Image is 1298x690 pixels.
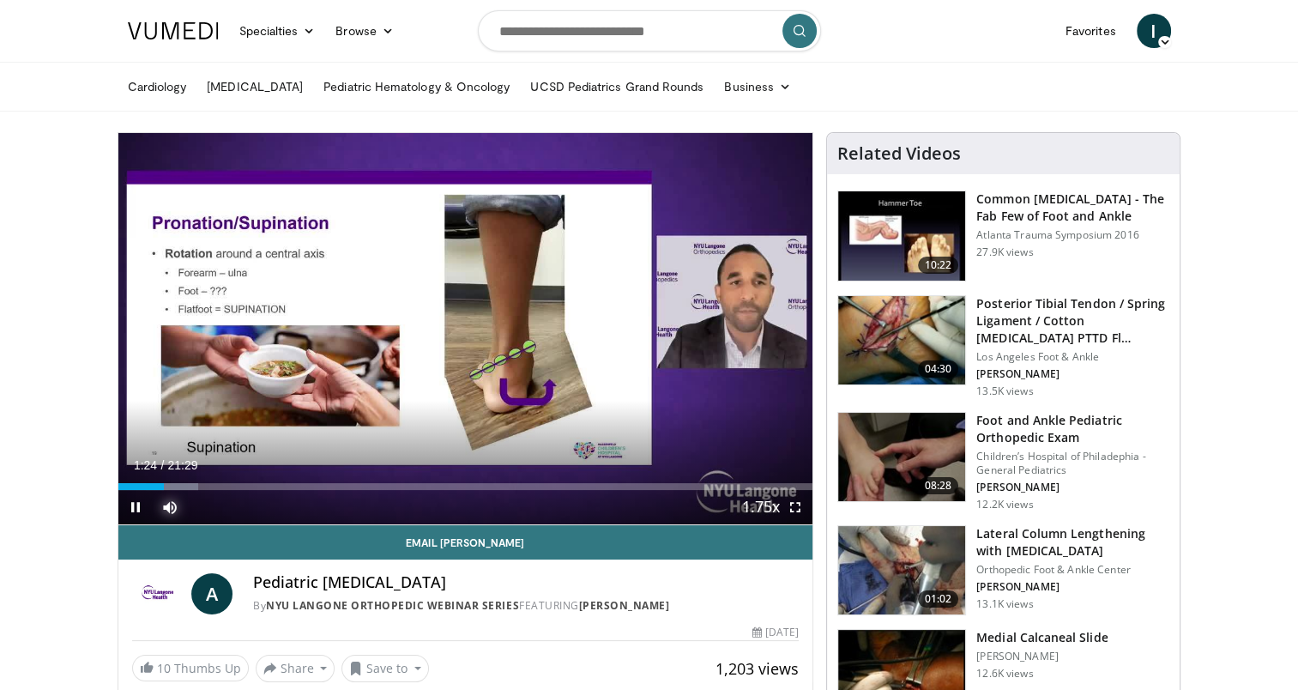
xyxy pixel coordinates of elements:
[229,14,326,48] a: Specialties
[837,525,1169,616] a: 01:02 Lateral Column Lengthening with [MEDICAL_DATA] Orthopedic Foot & Ankle Center [PERSON_NAME]...
[976,597,1033,611] p: 13.1K views
[132,655,249,681] a: 10 Thumbs Up
[838,191,965,281] img: 4559c471-f09d-4bda-8b3b-c296350a5489.150x105_q85_crop-smart_upscale.jpg
[837,143,961,164] h4: Related Videos
[837,295,1169,398] a: 04:30 Posterior Tibial Tendon / Spring Ligament / Cotton [MEDICAL_DATA] PTTD Fl… Los Angeles Foot...
[976,580,1169,594] p: [PERSON_NAME]
[976,450,1169,477] p: Children’s Hospital of Philadephia - General Pediatrics
[976,667,1033,681] p: 12.6K views
[1055,14,1126,48] a: Favorites
[132,573,185,614] img: NYU Langone Orthopedic Webinar Series
[976,563,1169,577] p: Orthopedic Foot & Ankle Center
[715,658,799,679] span: 1,203 views
[118,490,153,524] button: Pause
[752,625,799,640] div: [DATE]
[976,481,1169,494] p: [PERSON_NAME]
[976,367,1169,381] p: [PERSON_NAME]
[253,598,799,614] div: By FEATURING
[153,490,187,524] button: Mute
[837,412,1169,511] a: 08:28 Foot and Ankle Pediatric Orthopedic Exam Children’s Hospital of Philadephia - General Pedia...
[161,458,165,472] span: /
[118,70,197,104] a: Cardiology
[578,598,669,613] a: [PERSON_NAME]
[976,498,1033,511] p: 12.2K views
[341,655,429,682] button: Save to
[191,573,232,614] a: A
[976,525,1169,560] h3: Lateral Column Lengthening with [MEDICAL_DATA]
[266,598,519,613] a: NYU Langone Orthopedic Webinar Series
[128,22,219,39] img: VuMedi Logo
[838,526,965,615] img: 545648_3.png.150x105_q85_crop-smart_upscale.jpg
[976,412,1169,446] h3: Foot and Ankle Pediatric Orthopedic Exam
[167,458,197,472] span: 21:29
[918,360,959,378] span: 04:30
[118,525,813,560] a: Email [PERSON_NAME]
[976,650,1108,663] p: [PERSON_NAME]
[256,655,335,682] button: Share
[976,191,1169,225] h3: Common [MEDICAL_DATA] - The Fab Few of Foot and Ankle
[157,660,171,676] span: 10
[253,573,799,592] h4: Pediatric [MEDICAL_DATA]
[520,70,714,104] a: UCSD Pediatrics Grand Rounds
[837,191,1169,281] a: 10:22 Common [MEDICAL_DATA] - The Fab Few of Foot and Ankle Atlanta Trauma Symposium 2016 27.9K v...
[134,458,157,472] span: 1:24
[778,490,812,524] button: Fullscreen
[196,70,313,104] a: [MEDICAL_DATA]
[976,228,1169,242] p: Atlanta Trauma Symposium 2016
[744,490,778,524] button: Playback Rate
[976,629,1108,646] h3: Medial Calcaneal Slide
[976,245,1033,259] p: 27.9K views
[118,483,813,490] div: Progress Bar
[976,350,1169,364] p: Los Angeles Foot & Ankle
[838,296,965,385] img: 31d347b7-8cdb-4553-8407-4692467e4576.150x105_q85_crop-smart_upscale.jpg
[478,10,821,51] input: Search topics, interventions
[313,70,520,104] a: Pediatric Hematology & Oncology
[325,14,404,48] a: Browse
[918,590,959,608] span: 01:02
[1137,14,1171,48] a: I
[838,413,965,502] img: a1f7088d-36b4-440d-94a7-5073d8375fe0.150x105_q85_crop-smart_upscale.jpg
[918,257,959,274] span: 10:22
[976,384,1033,398] p: 13.5K views
[714,70,801,104] a: Business
[918,477,959,494] span: 08:28
[976,295,1169,347] h3: Posterior Tibial Tendon / Spring Ligament / Cotton [MEDICAL_DATA] PTTD Fl…
[118,133,813,525] video-js: Video Player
